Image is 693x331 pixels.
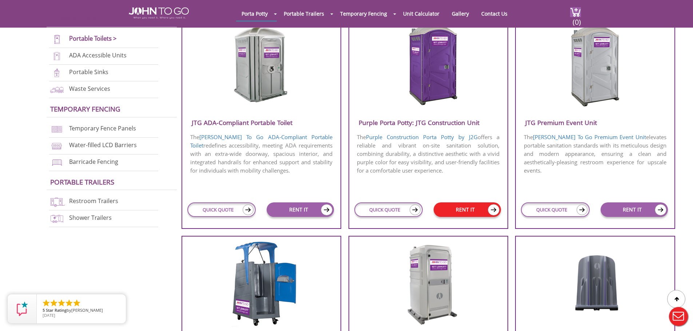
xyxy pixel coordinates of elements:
img: icon [577,205,588,215]
img: JTG-Premium-Event-Unit.png [560,23,630,106]
img: JTG-ADA-Compliant-Portable-Toilet.png [227,23,296,106]
li:  [72,299,81,307]
li:  [49,299,58,307]
p: The offers a reliable and vibrant on-site sanitation solution, combining durability, a distinctiv... [349,132,507,175]
a: Portable Trailers [278,7,330,21]
button: Live Chat [664,302,693,331]
a: Temporary Fencing [335,7,393,21]
li:  [42,299,51,307]
a: Barricade Fencing [69,158,118,166]
a: [PERSON_NAME] To Go ADA-Compliant Portable Toilet [190,133,333,149]
span: 5 [43,307,45,313]
a: Portable trailers [50,177,114,186]
li:  [57,299,66,307]
a: ADA Accessible Units [69,51,127,59]
a: Unit Calculator [398,7,445,21]
img: barricade-fencing-icon-new.png [49,158,65,167]
img: waste-services-new.png [49,85,65,94]
img: shower-trailers-new.png [49,214,65,223]
a: RENT IT [267,202,334,217]
a: Shower Trailers [69,214,112,222]
p: The redefines accessibility, meeting ADA requirements with an extra-wide doorway, spacious interi... [182,132,340,175]
a: Restroom Trailers [69,197,118,205]
a: Waste Services [69,85,110,93]
img: icon [410,205,421,215]
img: Purple-Porta-Potty-J2G-Construction-Unit.png [394,23,463,106]
img: portable-sinks-new.png [49,68,65,78]
span: [PERSON_NAME] [71,307,103,313]
a: RENT IT [601,202,668,217]
h3: JTG Premium Event Unit [516,117,674,129]
a: Portable Sinks [69,68,108,76]
li:  [65,299,73,307]
img: icon [488,204,499,215]
a: Porta Potties [50,15,99,24]
a: Temporary Fence Panels [69,124,136,132]
img: ADA-units-new.png [49,51,65,61]
a: Gallery [446,7,474,21]
a: Purple Construction Porta Potty by J2G [366,133,478,141]
img: chan-link-fencing-new.png [49,124,65,134]
p: The elevates portable sanitation standards with its meticulous design and modern appearance, ensu... [516,132,674,175]
a: Porta Potty [236,7,273,21]
h3: JTG ADA-Compliant Portable Toilet [182,117,340,129]
img: icon [655,204,666,215]
img: restroom-trailers-new.png [49,197,65,207]
span: by [43,308,120,313]
a: Water-filled LCD Barriers [69,141,137,149]
span: [DATE] [43,312,55,318]
a: [PERSON_NAME] To Go Premium Event Unit [533,133,646,141]
img: icon [243,205,254,215]
a: QUICK QUOTE [521,202,589,217]
img: JTG-Hi-Rise-Unit.png [225,242,298,327]
img: Review Rating [15,302,29,316]
a: Contact Us [476,7,513,21]
img: JTG-Ambassador-Flush-Deluxe.png.webp [394,242,463,325]
span: Star Rating [46,307,67,313]
a: Temporary Fencing [50,104,120,113]
a: QUICK QUOTE [187,202,256,217]
img: icon [321,204,332,215]
a: Portable Toilets > [69,34,117,43]
img: JTG-Urinal-Unit.png.webp [565,242,625,314]
img: portable-toilets-new.png [49,35,65,44]
span: (0) [572,11,581,27]
img: water-filled%20barriers-new.png [49,141,65,151]
a: QUICK QUOTE [354,202,423,217]
img: cart a [570,7,581,17]
img: JOHN to go [129,7,189,19]
a: RENT IT [434,202,501,217]
h3: Purple Porta Potty: JTG Construction Unit [349,117,507,129]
